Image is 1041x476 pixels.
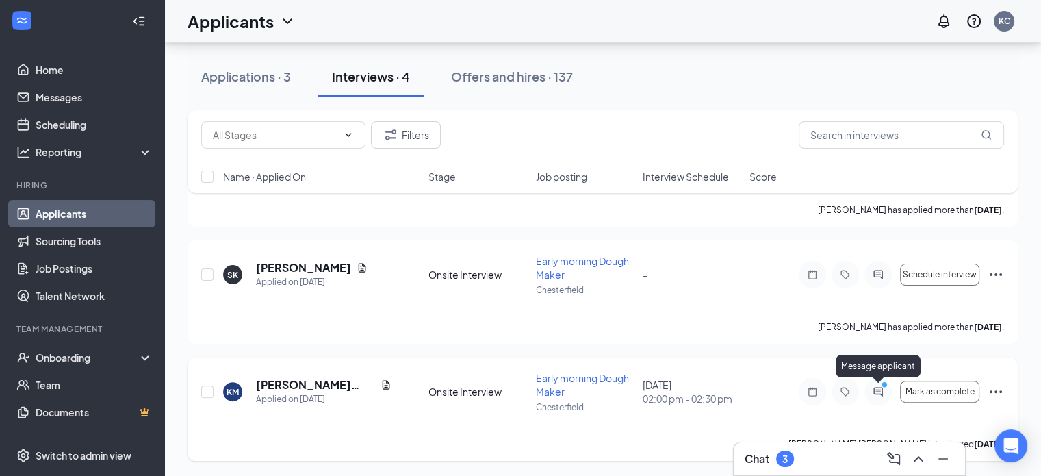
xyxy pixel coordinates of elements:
span: Mark as complete [905,387,974,397]
button: Minimize [932,448,954,470]
svg: Ellipses [988,384,1004,400]
a: Home [36,56,153,84]
div: Team Management [16,323,150,335]
svg: ComposeMessage [886,451,902,467]
span: Interview Schedule [643,170,729,184]
h3: Chat [745,451,769,466]
a: DocumentsCrown [36,399,153,426]
b: [DATE] [974,322,1002,332]
h5: [PERSON_NAME] [PERSON_NAME] [256,377,375,392]
div: Applied on [DATE] [256,392,391,406]
svg: Analysis [16,145,30,159]
svg: MagnifyingGlass [981,129,992,140]
svg: PrimaryDot [878,381,895,392]
div: Onboarding [36,351,141,364]
a: Job Postings [36,255,153,282]
button: ChevronUp [908,448,929,470]
a: Scheduling [36,111,153,138]
div: Hiring [16,179,150,191]
svg: Ellipses [988,266,1004,283]
svg: Minimize [935,451,951,467]
div: KM [227,386,239,398]
svg: QuestionInfo [966,13,982,29]
svg: ChevronUp [910,451,927,467]
span: Score [749,170,777,184]
div: 3 [782,453,788,465]
button: Filter Filters [371,121,441,149]
div: Open Intercom Messenger [994,429,1027,462]
svg: Note [804,269,821,280]
span: Name · Applied On [223,170,306,184]
button: Mark as complete [900,381,979,403]
div: KC [999,15,1010,27]
a: Talent Network [36,282,153,310]
button: ComposeMessage [883,448,905,470]
svg: Settings [16,449,30,462]
b: [DATE] [974,439,1002,449]
h5: [PERSON_NAME] [256,260,351,275]
div: Onsite Interview [428,268,527,281]
div: Applications · 3 [201,68,291,85]
a: SurveysCrown [36,426,153,453]
div: Applied on [DATE] [256,275,368,289]
h1: Applicants [188,10,274,33]
svg: Document [381,379,391,390]
p: [PERSON_NAME] has applied more than . [818,204,1004,216]
svg: ChevronDown [279,13,296,29]
div: Message applicant [836,355,921,377]
button: Schedule interview [900,264,979,286]
input: Search in interviews [799,121,1004,149]
svg: Notifications [936,13,952,29]
div: Onsite Interview [428,385,527,399]
svg: Tag [837,386,853,397]
span: Schedule interview [903,270,977,279]
svg: ChevronDown [343,129,354,140]
div: Offers and hires · 137 [451,68,573,85]
span: Job posting [535,170,587,184]
span: Early morning Dough Maker [536,372,629,398]
svg: ActiveChat [870,386,886,397]
svg: Note [804,386,821,397]
svg: UserCheck [16,351,30,364]
a: Sourcing Tools [36,227,153,255]
p: [PERSON_NAME] [PERSON_NAME] interviewed . [788,438,1004,450]
div: Switch to admin view [36,449,131,462]
p: [PERSON_NAME] has applied more than . [818,321,1004,333]
span: 02:00 pm - 02:30 pm [643,392,741,405]
div: Interviews · 4 [332,68,410,85]
b: [DATE] [974,205,1002,215]
span: - [643,268,647,281]
svg: ActiveChat [870,269,886,280]
div: [DATE] [643,378,741,405]
span: Stage [428,170,456,184]
svg: Tag [837,269,853,280]
input: All Stages [213,127,337,142]
a: Messages [36,84,153,111]
svg: WorkstreamLogo [15,14,29,27]
a: Applicants [36,200,153,227]
p: Chesterfield [536,284,634,296]
div: Reporting [36,145,153,159]
svg: Document [357,262,368,273]
a: Team [36,371,153,399]
div: SK [227,269,238,281]
svg: Filter [383,127,399,143]
svg: Collapse [132,14,146,28]
p: Chesterfield [536,401,634,413]
span: Early morning Dough Maker [536,255,629,281]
